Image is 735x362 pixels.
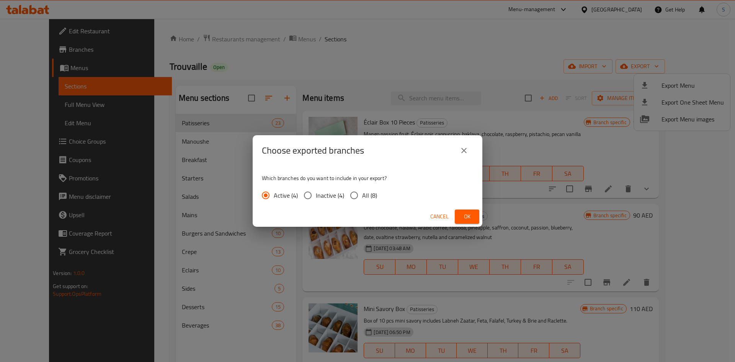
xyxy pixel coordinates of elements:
button: Cancel [427,210,452,224]
h2: Choose exported branches [262,144,364,157]
button: close [455,141,473,160]
span: Active (4) [274,191,298,200]
p: Which branches do you want to include in your export? [262,174,473,182]
span: All (8) [362,191,377,200]
span: Inactive (4) [316,191,344,200]
span: Cancel [430,212,449,221]
span: Ok [461,212,473,221]
button: Ok [455,210,479,224]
